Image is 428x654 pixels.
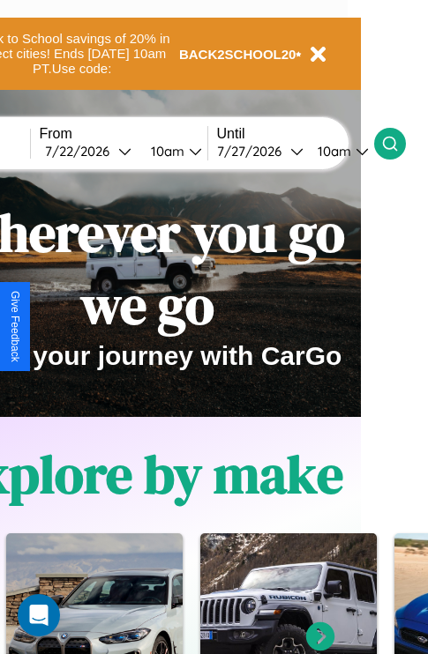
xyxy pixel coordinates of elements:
div: 7 / 22 / 2026 [45,143,118,160]
div: Give Feedback [9,291,21,362]
button: 7/22/2026 [40,142,137,160]
b: BACK2SCHOOL20 [179,47,297,62]
div: 10am [309,143,356,160]
button: 10am [137,142,207,160]
label: From [40,126,207,142]
div: Open Intercom Messenger [18,594,60,636]
div: 10am [142,143,189,160]
div: 7 / 27 / 2026 [217,143,290,160]
label: Until [217,126,374,142]
button: 10am [304,142,374,160]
